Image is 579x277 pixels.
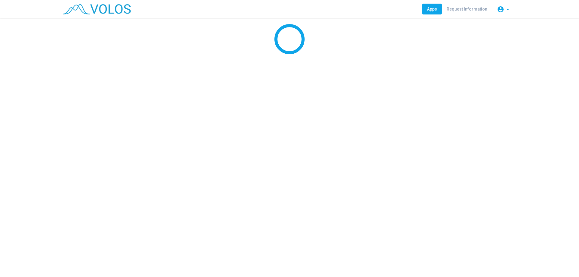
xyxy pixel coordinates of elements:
a: Request Information [442,4,492,14]
span: Request Information [447,7,487,11]
mat-icon: account_circle [497,6,504,13]
mat-icon: arrow_drop_down [504,6,511,13]
span: Apps [427,7,437,11]
a: Apps [422,4,442,14]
